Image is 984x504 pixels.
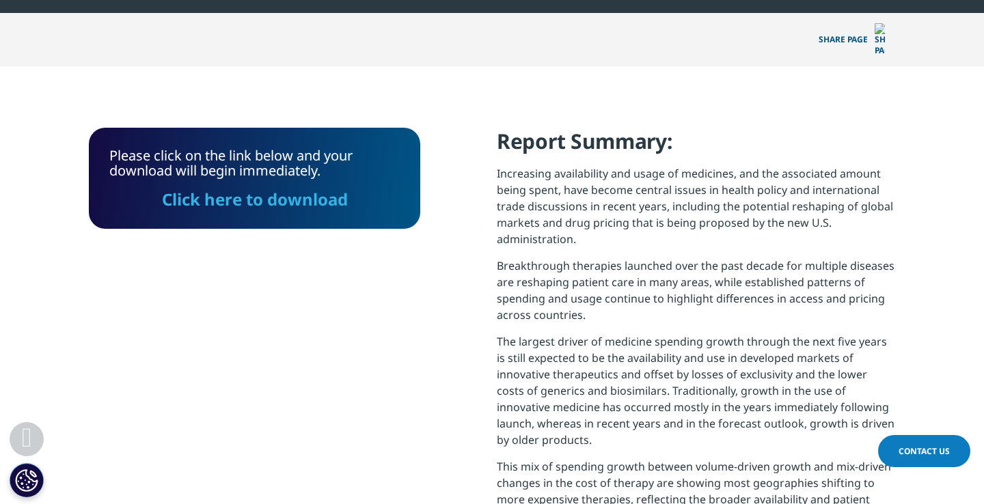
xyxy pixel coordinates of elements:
div: Please click on the link below and your download will begin immediately. [109,148,400,208]
h4: Report Summary: [497,128,895,165]
p: Share PAGE [808,13,895,66]
p: Breakthrough therapies launched over the past decade for multiple diseases are reshaping patient ... [497,257,895,333]
span: Contact Us [899,445,950,457]
a: Contact Us [878,435,970,467]
a: Click here to download [162,188,348,210]
p: Increasing availability and usage of medicines, and the associated amount being spent, have becom... [497,165,895,257]
button: Share PAGEShare PAGE [808,13,895,66]
img: Share PAGE [875,23,885,56]
p: The largest driver of medicine spending growth through the next five years is still expected to b... [497,333,895,458]
button: Cookie Settings [10,463,44,497]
